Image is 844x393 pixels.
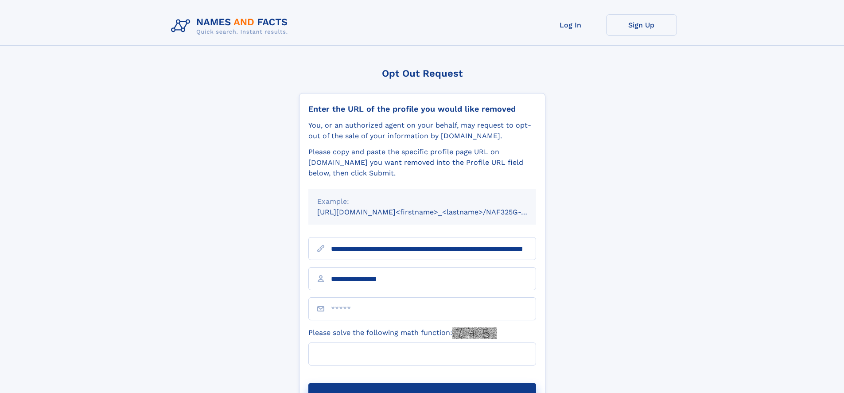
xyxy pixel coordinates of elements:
[535,14,606,36] a: Log In
[167,14,295,38] img: Logo Names and Facts
[308,120,536,141] div: You, or an authorized agent on your behalf, may request to opt-out of the sale of your informatio...
[308,327,497,339] label: Please solve the following math function:
[317,196,527,207] div: Example:
[317,208,553,216] small: [URL][DOMAIN_NAME]<firstname>_<lastname>/NAF325G-xxxxxxxx
[606,14,677,36] a: Sign Up
[299,68,545,79] div: Opt Out Request
[308,104,536,114] div: Enter the URL of the profile you would like removed
[308,147,536,179] div: Please copy and paste the specific profile page URL on [DOMAIN_NAME] you want removed into the Pr...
